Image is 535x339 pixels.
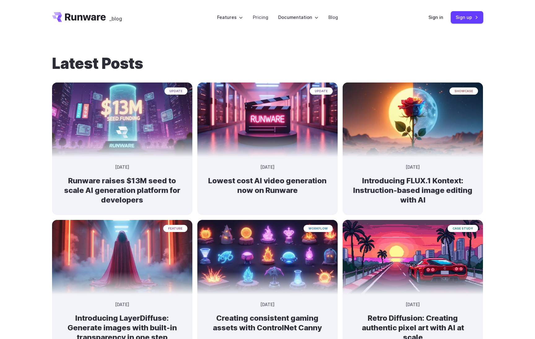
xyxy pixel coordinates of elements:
[261,301,274,308] time: [DATE]
[217,14,243,21] label: Features
[304,225,333,232] span: workflow
[109,12,122,22] a: _blog
[261,164,274,171] time: [DATE]
[343,220,483,294] img: a red sports car on a futuristic highway with a sunset and city skyline in the background, styled...
[343,152,483,215] a: Surreal rose in a desert landscape, split between day and night with the sun and moon aligned beh...
[406,301,420,308] time: [DATE]
[109,16,122,21] span: _blog
[197,83,338,157] img: Neon-lit movie clapperboard with the word 'RUNWARE' in a futuristic server room
[52,83,192,157] img: Futuristic city scene with neon lights showing Runware announcement of $13M seed funding in large...
[197,220,338,294] img: An array of glowing, stylized elemental orbs and flames in various containers and stands, depicte...
[164,87,187,95] span: update
[62,176,182,205] h2: Runware raises $13M seed to scale AI generation platform for developers
[310,87,333,95] span: update
[406,164,420,171] time: [DATE]
[278,14,318,21] label: Documentation
[428,14,443,21] a: Sign in
[197,152,338,205] a: Neon-lit movie clapperboard with the word 'RUNWARE' in a futuristic server room update [DATE] Low...
[207,313,328,332] h2: Creating consistent gaming assets with ControlNet Canny
[52,12,106,22] a: Go to /
[207,176,328,195] h2: Lowest cost AI video generation now on Runware
[353,176,473,205] h2: Introducing FLUX.1 Kontext: Instruction-based image editing with AI
[52,152,192,215] a: Futuristic city scene with neon lights showing Runware announcement of $13M seed funding in large...
[328,14,338,21] a: Blog
[449,87,478,95] span: showcase
[253,14,268,21] a: Pricing
[52,55,483,73] h1: Latest Posts
[448,225,478,232] span: case study
[163,225,187,232] span: feature
[115,301,129,308] time: [DATE]
[52,220,192,294] img: A cloaked figure made entirely of bending light and heat distortion, slightly warping the scene b...
[343,83,483,157] img: Surreal rose in a desert landscape, split between day and night with the sun and moon aligned beh...
[451,11,483,23] a: Sign up
[115,164,129,171] time: [DATE]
